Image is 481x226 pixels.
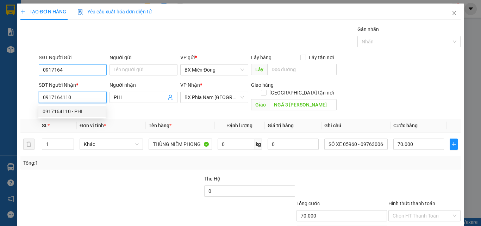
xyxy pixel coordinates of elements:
[20,9,25,14] span: plus
[149,139,212,150] input: VD: Bàn, Ghế
[251,99,270,110] span: Giao
[149,123,171,128] span: Tên hàng
[180,54,248,61] div: VP gửi
[267,89,337,97] span: [GEOGRAPHIC_DATA] tận nơi
[251,64,267,75] span: Lấy
[450,139,458,150] button: plus
[110,54,177,61] div: Người gửi
[77,9,152,14] span: Yêu cầu xuất hóa đơn điện tử
[77,9,83,15] img: icon
[180,82,200,88] span: VP Nhận
[451,10,457,16] span: close
[80,123,106,128] span: Đơn vị tính
[306,54,337,61] span: Lấy tận nơi
[324,139,388,150] input: Ghi Chú
[270,99,337,110] input: Dọc đường
[185,92,244,103] span: BX Phía Nam Nha Trang
[267,64,337,75] input: Dọc đường
[296,201,320,206] span: Tổng cước
[39,54,107,61] div: SĐT Người Gửi
[39,81,107,89] div: SĐT Người Nhận
[110,81,177,89] div: Người nhận
[185,65,244,75] span: BX Miền Đông
[268,139,318,150] input: 0
[23,139,35,150] button: delete
[357,26,379,32] label: Gán nhãn
[450,141,457,147] span: plus
[251,82,274,88] span: Giao hàng
[23,159,186,167] div: Tổng: 1
[268,123,294,128] span: Giá trị hàng
[227,123,252,128] span: Định lượng
[393,123,418,128] span: Cước hàng
[255,139,262,150] span: kg
[168,94,173,100] span: user-add
[388,201,435,206] label: Hình thức thanh toán
[42,123,48,128] span: SL
[43,108,101,115] div: 0917164110 - PHI
[321,119,391,133] th: Ghi chú
[251,55,271,60] span: Lấy hàng
[84,139,139,149] span: Khác
[20,9,66,14] span: TẠO ĐƠN HÀNG
[204,176,220,182] span: Thu Hộ
[38,106,106,117] div: 0917164110 - PHI
[444,4,464,23] button: Close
